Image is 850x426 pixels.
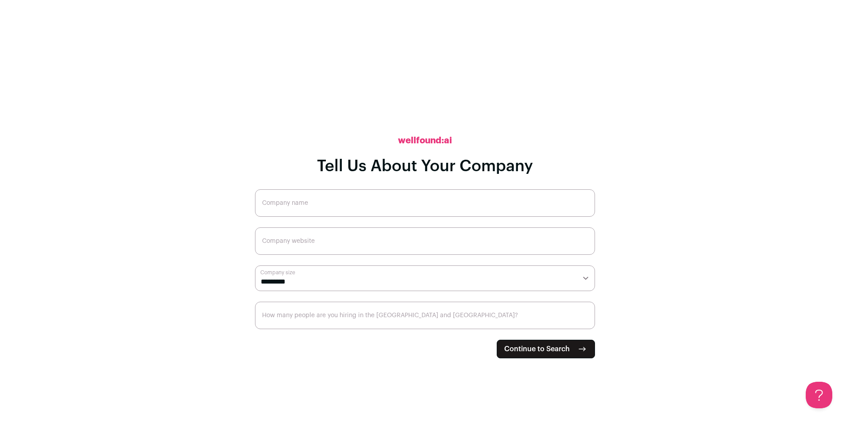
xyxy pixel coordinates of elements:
h1: Tell Us About Your Company [317,157,533,175]
input: Company name [255,189,595,217]
iframe: Toggle Customer Support [806,382,832,408]
h2: wellfound:ai [398,134,452,147]
input: How many people are you hiring in the US and Canada? [255,302,595,329]
span: Continue to Search [504,344,570,354]
input: Company website [255,227,595,255]
button: Continue to Search [497,340,595,358]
